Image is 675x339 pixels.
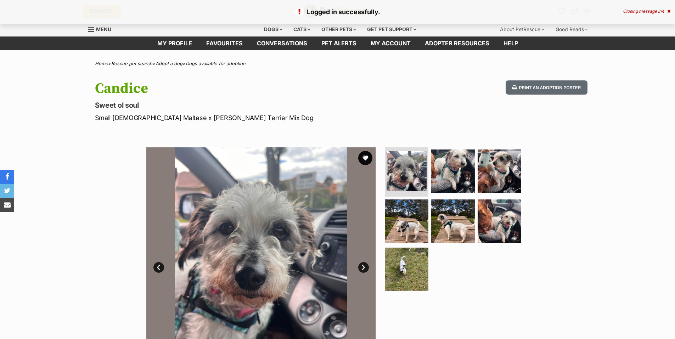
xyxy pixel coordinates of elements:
[314,36,364,50] a: Pet alerts
[385,248,428,291] img: Photo of Candice
[95,61,108,66] a: Home
[96,26,111,32] span: Menu
[288,22,315,36] div: Cats
[88,22,116,35] a: Menu
[364,36,418,50] a: My account
[387,151,427,191] img: Photo of Candice
[111,61,152,66] a: Rescue pet search
[418,36,496,50] a: Adopter resources
[358,151,372,165] button: favourite
[496,36,525,50] a: Help
[156,61,182,66] a: Adopt a dog
[250,36,314,50] a: conversations
[259,22,287,36] div: Dogs
[506,80,587,95] button: Print an adoption poster
[95,80,395,97] h1: Candice
[95,113,395,123] p: Small [DEMOGRAPHIC_DATA] Maltese x [PERSON_NAME] Terrier Mix Dog
[186,61,246,66] a: Dogs available for adoption
[623,9,670,14] div: Closing message in
[551,22,593,36] div: Good Reads
[95,100,395,110] p: Sweet ol soul
[495,22,549,36] div: About PetRescue
[358,262,369,273] a: Next
[7,7,668,17] p: Logged in successfully.
[478,149,521,193] img: Photo of Candice
[362,22,421,36] div: Get pet support
[199,36,250,50] a: Favourites
[662,9,664,14] span: 4
[478,199,521,243] img: Photo of Candice
[153,262,164,273] a: Prev
[316,22,361,36] div: Other pets
[150,36,199,50] a: My profile
[431,149,475,193] img: Photo of Candice
[385,199,428,243] img: Photo of Candice
[77,61,598,66] div: > > >
[431,199,475,243] img: Photo of Candice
